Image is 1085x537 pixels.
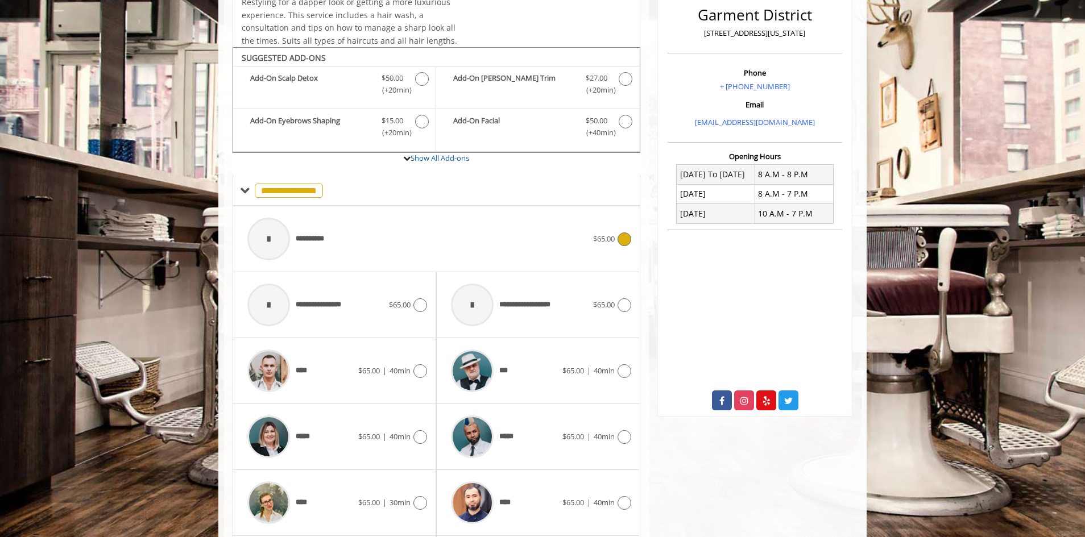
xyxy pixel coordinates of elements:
td: 8 A.M - 8 P.M [755,165,833,184]
td: [DATE] To [DATE] [677,165,755,184]
span: 40min [594,431,615,442]
span: $65.00 [358,431,380,442]
td: [DATE] [677,204,755,223]
span: 40min [594,365,615,376]
h3: Phone [670,69,839,77]
span: (+20min ) [376,84,409,96]
span: $27.00 [586,72,607,84]
span: $15.00 [382,115,403,127]
b: Add-On Eyebrows Shaping [250,115,370,139]
b: SUGGESTED ADD-ONS [242,52,326,63]
span: 30min [390,497,411,507]
span: $65.00 [562,365,584,376]
b: Add-On Scalp Detox [250,72,370,96]
label: Add-On Facial [442,115,633,141]
h3: Opening Hours [668,152,842,160]
label: Add-On Scalp Detox [239,72,430,99]
div: The Made Man Master Haircut Add-onS [233,47,640,153]
p: [STREET_ADDRESS][US_STATE] [670,27,839,39]
span: (+20min ) [376,127,409,139]
span: 40min [390,431,411,442]
span: $50.00 [382,72,403,84]
a: [EMAIL_ADDRESS][DOMAIN_NAME] [695,117,815,127]
a: + [PHONE_NUMBER] [720,81,790,91]
a: Show All Add-ons [411,153,469,163]
span: $65.00 [358,365,380,376]
td: [DATE] [677,184,755,203]
span: 40min [594,497,615,507]
label: Add-On Beard Trim [442,72,633,99]
span: (+20min ) [579,84,613,96]
span: | [383,431,387,442]
h2: Garment District [670,7,839,23]
span: $65.00 [358,497,380,507]
span: | [587,365,591,376]
span: $65.00 [593,299,615,310]
b: Add-On [PERSON_NAME] Trim [453,72,574,96]
span: | [383,497,387,507]
span: $65.00 [593,234,615,244]
td: 10 A.M - 7 P.M [755,204,833,223]
h3: Email [670,101,839,109]
b: Add-On Facial [453,115,574,139]
span: $50.00 [586,115,607,127]
span: $65.00 [562,497,584,507]
span: $65.00 [389,299,411,310]
label: Add-On Eyebrows Shaping [239,115,430,141]
span: | [587,497,591,507]
td: 8 A.M - 7 P.M [755,184,833,203]
span: $65.00 [562,431,584,442]
span: 40min [390,365,411,376]
span: | [587,431,591,442]
span: (+40min ) [579,127,613,139]
span: | [383,365,387,376]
